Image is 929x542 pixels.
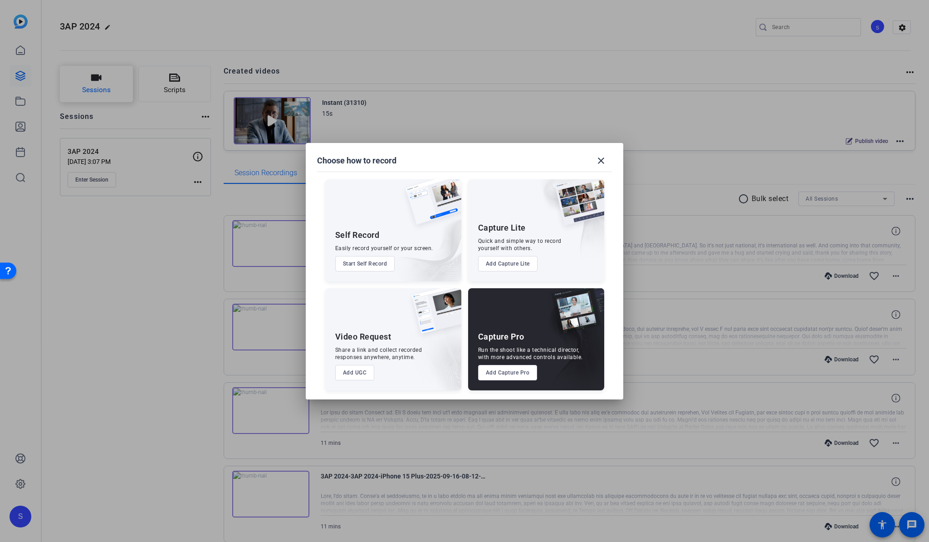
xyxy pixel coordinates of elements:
img: capture-lite.png [548,179,604,235]
div: Capture Pro [478,331,524,342]
div: Easily record yourself or your screen. [335,245,433,252]
img: embarkstudio-ugc-content.png [409,316,461,390]
h1: Choose how to record [317,155,396,166]
img: embarkstudio-capture-lite.png [523,179,604,270]
img: embarkstudio-self-record.png [382,199,461,281]
div: Run the shoot like a technical director, with more advanced controls available. [478,346,583,361]
img: embarkstudio-capture-pro.png [537,300,604,390]
div: Capture Lite [478,222,526,233]
mat-icon: close [596,155,606,166]
div: Share a link and collect recorded responses anywhere, anytime. [335,346,422,361]
div: Quick and simple way to record yourself with others. [478,237,562,252]
div: Self Record [335,230,380,241]
img: capture-pro.png [544,288,604,344]
button: Add Capture Lite [478,256,538,271]
div: Video Request [335,331,391,342]
button: Add Capture Pro [478,365,538,380]
img: self-record.png [399,179,461,234]
button: Start Self Record [335,256,395,271]
img: ugc-content.png [405,288,461,343]
button: Add UGC [335,365,375,380]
